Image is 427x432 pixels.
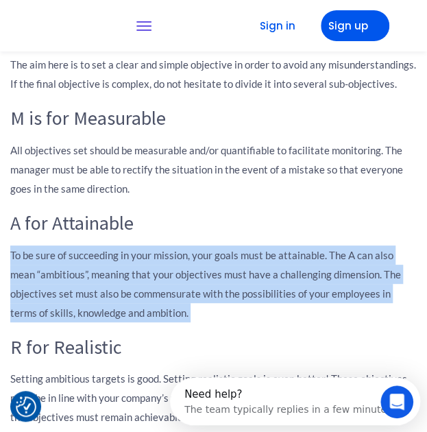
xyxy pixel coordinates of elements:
img: Revisit consent button [16,396,36,417]
div: Open Intercom Messenger [5,5,265,43]
h3: R for Realistic [10,336,417,359]
a: Sign in [239,10,307,41]
button: Consent Preferences [16,396,36,417]
div: Need help? [14,12,225,23]
h3: M is for Measurable [10,107,417,130]
h3: A for Attainable [10,212,417,235]
p: The aim here is to set a clear and simple objective in order to avoid any misunderstandings. If t... [10,55,417,93]
div: The team typically replies in a few minutes. [14,23,225,37]
a: Sign up [321,10,389,41]
iframe: Intercom live chat [380,385,413,418]
p: All objectives set should be measurable and/or quantifiable to facilitate monitoring. The manager... [10,141,417,198]
button: Toggle navigation [136,18,152,34]
iframe: Intercom live chat discovery launcher [170,377,420,425]
p: To be sure of succeeding in your mission, your goals must be attainable. The A can also mean “amb... [10,245,417,322]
